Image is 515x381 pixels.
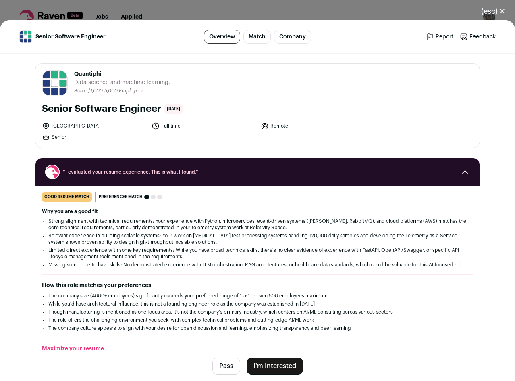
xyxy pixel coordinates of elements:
[63,169,452,175] span: “I evaluated your resume experience. This is what I found.”
[74,70,170,78] span: Quantiphi
[42,281,473,289] h2: How this role matches your preferences
[48,293,467,299] li: The company size (4000+ employees) significantly exceeds your preferred range of 1-50 or even 500...
[20,31,32,43] img: 696df08a5fbf2f01792431abff45c53767d52311b9e3a83f87256922c7400d96.jpg
[243,30,271,44] a: Match
[42,345,473,353] h2: Maximize your resume
[152,122,256,130] li: Full time
[204,30,240,44] a: Overview
[426,33,453,41] a: Report
[471,2,515,20] button: Close modal
[88,88,144,94] li: /
[74,78,170,86] span: Data science and machine learning.
[212,358,240,375] button: Pass
[90,88,144,93] span: 1,000-5,000 Employees
[48,325,467,331] li: The company culture appears to align with your desire for open discussion and learning, emphasizi...
[42,71,67,96] img: 696df08a5fbf2f01792431abff45c53767d52311b9e3a83f87256922c7400d96.jpg
[164,104,183,114] span: [DATE]
[48,301,467,307] li: While you'd have architectural influence, this is not a founding engineer role as the company was...
[42,192,92,202] div: good resume match
[42,103,161,115] h1: Senior Software Engineer
[48,317,467,323] li: The role offers the challenging environment you seek, with complex technical problems and cutting...
[460,33,496,41] a: Feedback
[48,218,467,231] li: Strong alignment with technical requirements: Your experience with Python, microservices, event-d...
[48,247,467,260] li: Limited direct experience with some key requirements: While you have broad technical skills, ther...
[48,232,467,245] li: Relevant experience in building scalable systems: Your work on [MEDICAL_DATA] test processing sys...
[99,193,143,201] span: Preferences match
[42,208,473,215] h2: Why you are a good fit
[48,262,467,268] li: Missing some nice-to-have skills: No demonstrated experience with LLM orchestration, RAG architec...
[74,88,88,94] li: Scale
[274,30,311,44] a: Company
[42,133,147,141] li: Senior
[247,358,303,375] button: I'm Interested
[48,309,467,315] li: Though manufacturing is mentioned as one focus area, it's not the company's primary industry, whi...
[35,33,106,41] span: Senior Software Engineer
[261,122,365,130] li: Remote
[42,122,147,130] li: [GEOGRAPHIC_DATA]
